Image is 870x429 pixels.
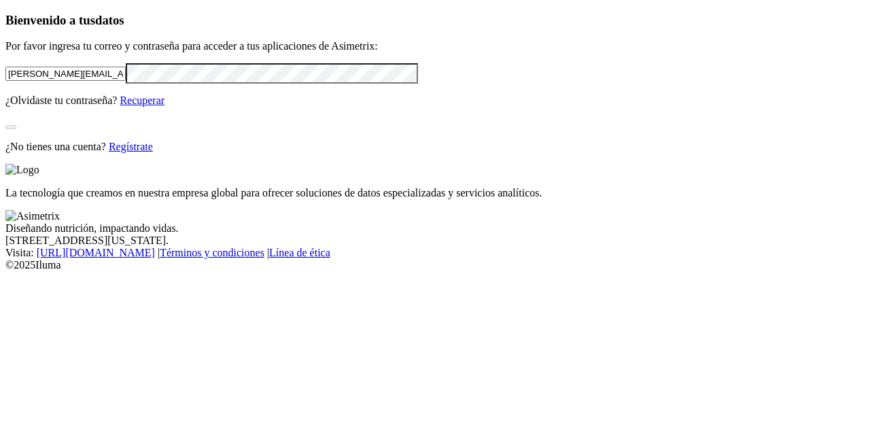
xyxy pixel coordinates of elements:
[5,247,865,259] div: Visita : | |
[5,259,865,271] div: © 2025 Iluma
[5,187,865,199] p: La tecnología que creamos en nuestra empresa global para ofrecer soluciones de datos especializad...
[5,95,865,107] p: ¿Olvidaste tu contraseña?
[95,13,124,27] span: datos
[5,164,39,176] img: Logo
[5,210,60,222] img: Asimetrix
[160,247,264,258] a: Términos y condiciones
[5,40,865,52] p: Por favor ingresa tu correo y contraseña para acceder a tus aplicaciones de Asimetrix:
[5,67,126,81] input: Tu correo
[109,141,153,152] a: Regístrate
[5,141,865,153] p: ¿No tienes una cuenta?
[269,247,330,258] a: Línea de ética
[5,235,865,247] div: [STREET_ADDRESS][US_STATE].
[37,247,155,258] a: [URL][DOMAIN_NAME]
[5,13,865,28] h3: Bienvenido a tus
[120,95,164,106] a: Recuperar
[5,222,865,235] div: Diseñando nutrición, impactando vidas.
